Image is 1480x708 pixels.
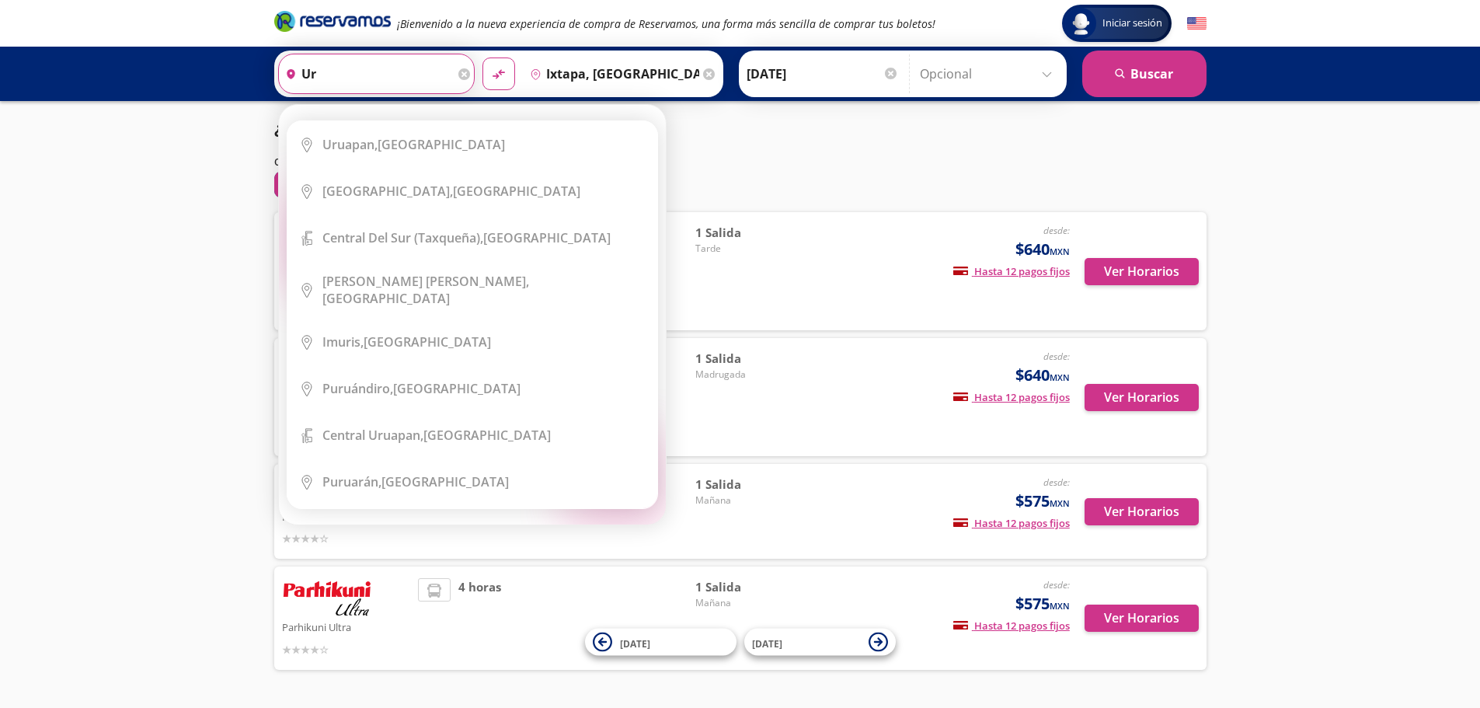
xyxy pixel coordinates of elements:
[1085,498,1199,525] button: Ver Horarios
[747,54,899,93] input: Elegir Fecha
[585,629,737,656] button: [DATE]
[274,171,346,198] button: 0Filtros
[274,155,329,169] p: Ordenar por
[1043,224,1070,237] em: desde:
[695,224,804,242] span: 1 Salida
[695,596,804,610] span: Mañana
[1050,497,1070,509] small: MXN
[322,136,378,153] b: Uruapan,
[322,473,381,490] b: Puruarán,
[1043,476,1070,489] em: desde:
[1015,592,1070,616] span: $575
[744,629,896,656] button: [DATE]
[1015,490,1070,513] span: $575
[1050,246,1070,257] small: MXN
[458,578,501,658] span: 4 horas
[322,183,580,200] div: [GEOGRAPHIC_DATA]
[322,333,364,351] b: Imuris,
[279,54,454,93] input: Buscar Origen
[953,264,1070,278] span: Hasta 12 pagos fijos
[1050,600,1070,612] small: MXN
[953,390,1070,404] span: Hasta 12 pagos fijos
[322,380,521,397] div: [GEOGRAPHIC_DATA]
[322,380,393,397] b: Puruándiro,
[1043,578,1070,591] em: desde:
[752,637,782,650] span: [DATE]
[695,350,804,368] span: 1 Salida
[695,578,804,596] span: 1 Salida
[274,9,391,37] a: Brand Logo
[695,476,804,494] span: 1 Salida
[524,54,699,93] input: Buscar Destino
[322,273,529,290] b: [PERSON_NAME] [PERSON_NAME],
[282,617,411,636] p: Parhikuni Ultra
[322,427,423,444] b: Central Uruapan,
[695,368,804,382] span: Madrugada
[1015,238,1070,261] span: $640
[322,136,505,153] div: [GEOGRAPHIC_DATA]
[1085,384,1199,411] button: Ver Horarios
[1050,371,1070,383] small: MXN
[953,516,1070,530] span: Hasta 12 pagos fijos
[1085,258,1199,285] button: Ver Horarios
[322,473,509,490] div: [GEOGRAPHIC_DATA]
[695,242,804,256] span: Tarde
[620,637,650,650] span: [DATE]
[274,117,494,140] p: ¿Con qué línea quieres salir?
[1085,605,1199,632] button: Ver Horarios
[322,427,551,444] div: [GEOGRAPHIC_DATA]
[1082,51,1207,97] button: Buscar
[1187,14,1207,33] button: English
[1043,350,1070,363] em: desde:
[1096,16,1168,31] span: Iniciar sesión
[322,229,611,246] div: [GEOGRAPHIC_DATA]
[920,54,1059,93] input: Opcional
[322,333,491,351] div: [GEOGRAPHIC_DATA]
[322,273,646,307] div: [GEOGRAPHIC_DATA]
[282,578,372,617] img: Parhikuni Ultra
[322,229,483,246] b: Central del Sur (taxqueña),
[397,16,935,31] em: ¡Bienvenido a la nueva experiencia de compra de Reservamos, una forma más sencilla de comprar tus...
[322,183,453,200] b: [GEOGRAPHIC_DATA],
[1015,364,1070,387] span: $640
[953,619,1070,633] span: Hasta 12 pagos fijos
[274,9,391,33] i: Brand Logo
[695,494,804,507] span: Mañana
